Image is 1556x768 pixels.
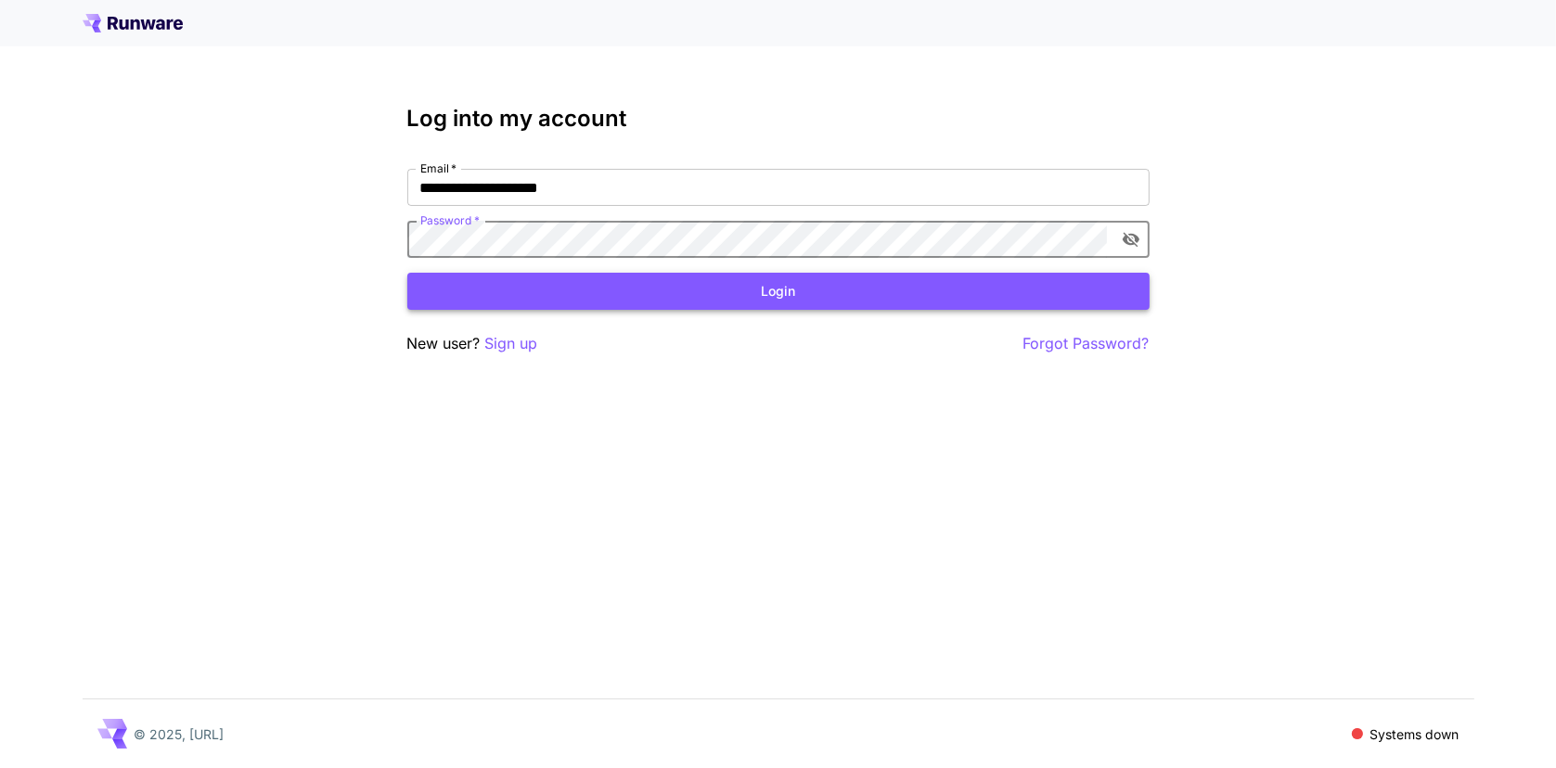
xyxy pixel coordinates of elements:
p: New user? [407,332,538,355]
label: Password [420,212,480,228]
h3: Log into my account [407,106,1150,132]
label: Email [420,160,457,176]
p: Systems down [1370,724,1460,744]
button: Forgot Password? [1023,332,1150,355]
button: Login [407,273,1150,311]
p: © 2025, [URL] [135,724,225,744]
button: toggle password visibility [1114,223,1148,256]
button: Sign up [485,332,538,355]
